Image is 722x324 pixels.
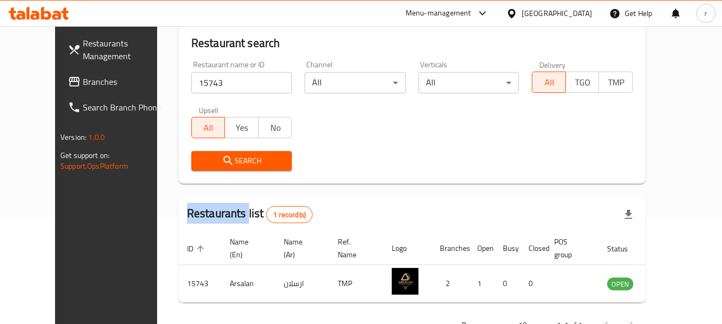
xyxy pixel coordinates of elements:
[383,232,431,265] th: Logo
[60,159,128,173] a: Support.OpsPlatform
[522,7,592,19] div: [GEOGRAPHIC_DATA]
[607,242,642,255] span: Status
[178,232,692,303] table: enhanced table
[191,151,292,171] button: Search
[83,75,167,88] span: Branches
[221,265,275,303] td: Arsalan
[191,72,292,93] input: Search for restaurant name or ID..
[704,7,707,19] span: r
[469,265,494,303] td: 1
[196,120,221,136] span: All
[263,120,288,136] span: No
[418,72,519,93] div: All
[199,106,219,114] label: Upsell
[258,117,292,138] button: No
[60,148,110,162] span: Get support on:
[59,94,176,120] a: Search Branch Phone
[406,7,471,20] div: Menu-management
[284,235,316,261] span: Name (Ar)
[616,202,641,227] div: Export file
[60,130,87,144] span: Version:
[431,232,469,265] th: Branches
[88,130,105,144] span: 1.0.0
[554,235,586,261] span: POS group
[469,232,494,265] th: Open
[230,235,262,261] span: Name (En)
[59,30,176,69] a: Restaurants Management
[392,268,418,295] img: Arsalan
[191,35,633,51] h2: Restaurant search
[537,75,562,90] span: All
[305,72,406,93] div: All
[570,75,595,90] span: TGO
[83,37,167,62] span: Restaurants Management
[494,265,520,303] td: 0
[275,265,329,303] td: ارسلان
[83,101,167,114] span: Search Branch Phone
[187,206,313,223] h2: Restaurants list
[59,69,176,94] a: Branches
[539,61,566,68] label: Delivery
[338,235,370,261] span: Ref. Name
[178,265,221,303] td: 15743
[532,72,566,93] button: All
[603,75,628,90] span: TMP
[200,154,284,168] span: Search
[329,265,383,303] td: TMP
[431,265,469,303] td: 2
[191,117,226,138] button: All
[224,117,259,138] button: Yes
[494,232,520,265] th: Busy
[607,278,633,290] span: OPEN
[187,242,207,255] span: ID
[520,265,546,303] td: 0
[266,206,313,223] div: Total records count
[599,72,633,93] button: TMP
[267,210,312,220] span: 1 record(s)
[229,120,254,136] span: Yes
[520,232,546,265] th: Closed
[565,72,600,93] button: TGO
